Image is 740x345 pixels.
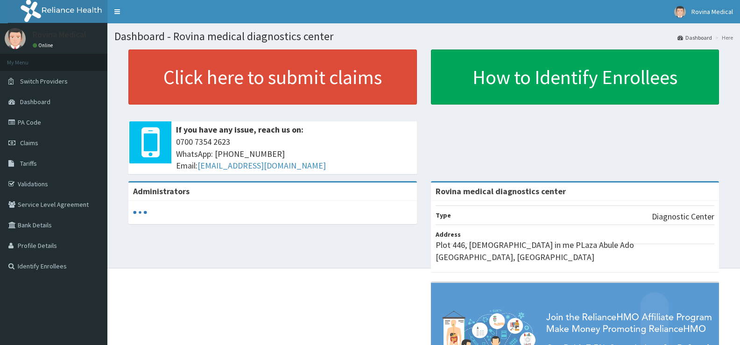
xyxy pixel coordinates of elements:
a: How to Identify Enrollees [431,49,719,105]
span: Claims [20,139,38,147]
strong: Rovina medical diagnostics center [436,186,566,197]
p: Rovina Medical [33,30,86,39]
li: Here [713,34,733,42]
span: 0700 7354 2623 WhatsApp: [PHONE_NUMBER] Email: [176,136,412,172]
a: Online [33,42,55,49]
span: Switch Providers [20,77,68,85]
b: Address [436,230,461,239]
img: User Image [5,28,26,49]
b: Administrators [133,186,190,197]
svg: audio-loading [133,205,147,219]
p: Plot 446, [DEMOGRAPHIC_DATA] in me PLaza Abule Ado [GEOGRAPHIC_DATA], [GEOGRAPHIC_DATA] [436,239,715,263]
b: If you have any issue, reach us on: [176,124,303,135]
a: Click here to submit claims [128,49,417,105]
span: Rovina Medical [691,7,733,16]
span: Dashboard [20,98,50,106]
p: Diagnostic Center [652,211,714,223]
b: Type [436,211,451,219]
a: Dashboard [677,34,712,42]
h1: Dashboard - Rovina medical diagnostics center [114,30,733,42]
img: User Image [674,6,686,18]
a: [EMAIL_ADDRESS][DOMAIN_NAME] [197,160,326,171]
span: Tariffs [20,159,37,168]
